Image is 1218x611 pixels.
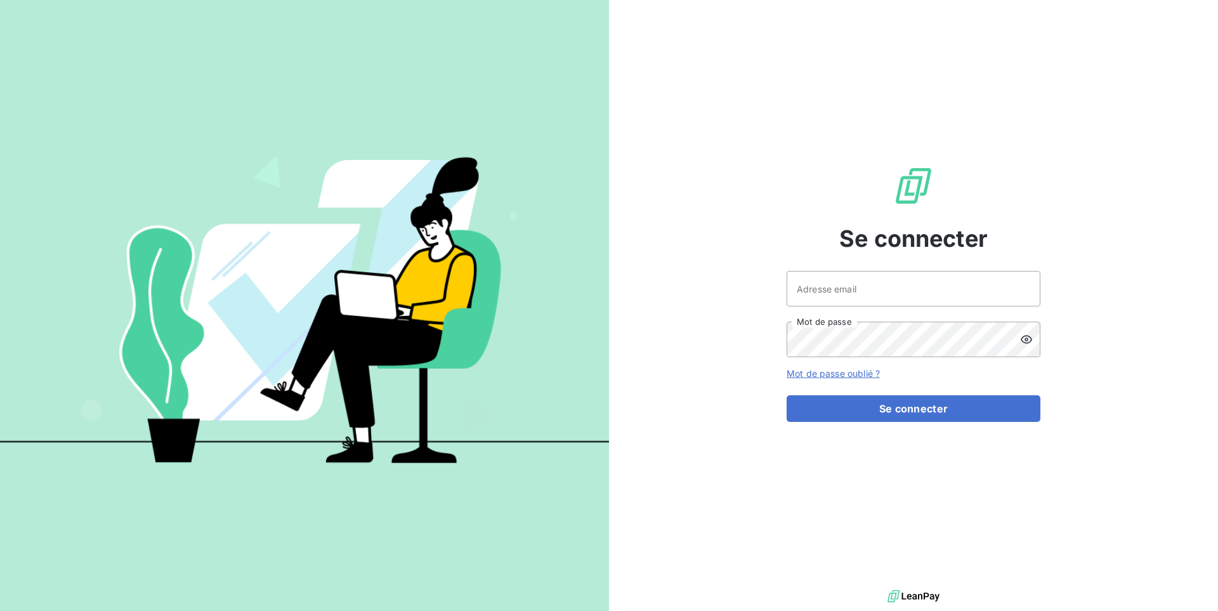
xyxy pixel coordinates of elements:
[787,368,880,379] a: Mot de passe oublié ?
[787,271,1040,306] input: placeholder
[787,395,1040,422] button: Se connecter
[839,221,988,256] span: Se connecter
[887,587,940,606] img: logo
[893,166,934,206] img: Logo LeanPay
